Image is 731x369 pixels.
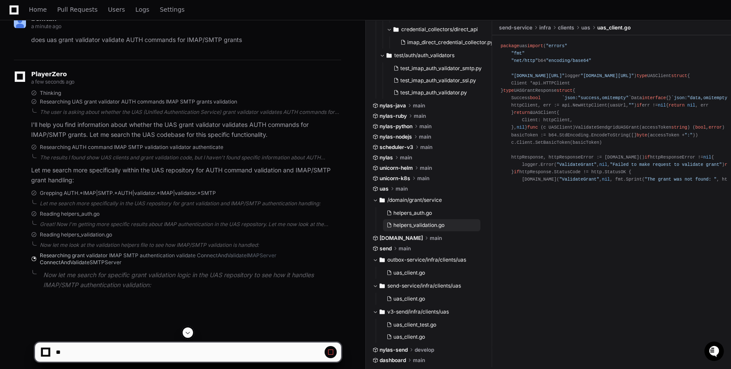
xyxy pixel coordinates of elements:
span: nil [599,162,607,167]
span: nylas [380,154,393,161]
span: main [396,185,408,192]
button: uas_client_test.go [383,319,480,331]
svg: Directory [393,24,399,35]
iframe: Open customer support [703,340,727,364]
button: helpers_auth.go [383,207,480,219]
span: unicorn-k8s [380,175,410,182]
span: Users [108,7,125,12]
span: test_imap_auth_validator.py [400,89,467,96]
a: Powered byPylon [61,91,105,97]
div: Welcome [9,35,158,49]
div: Great! Now I'm getting more specific results about IMAP authentication in the UAS repository. Let... [40,221,341,228]
span: Grepping AUTH.*IMAP|SMTP.*AUTH|validator.*IMAP|validator.*SMTP [40,190,216,197]
span: "encoding/base64" [546,58,591,63]
button: test/auth/auth_validators [380,49,493,62]
svg: Directory [386,50,392,61]
span: main [420,165,432,172]
span: v3-send/infra/clients/uas [387,308,449,315]
span: uas [380,185,389,192]
svg: Directory [380,255,385,265]
span: Home [29,7,47,12]
button: /domain/grant/service [373,193,486,207]
span: ":" [685,133,692,138]
span: clients [558,24,574,31]
span: nylas-nodejs [380,133,412,140]
img: PlayerZero [9,9,26,26]
span: [DOMAIN_NAME] [380,235,423,242]
div: Start new chat [29,65,142,73]
span: error [708,125,722,130]
span: send-service/infra/clients/uas [387,282,461,289]
button: credential_collectors/direct_api [386,23,499,36]
span: helpers_validation.go [393,222,444,229]
div: Let me search more specifically in the UAS repository for grant validation and IMAP/SMTP authenti... [40,200,341,207]
span: a few seconds ago [31,78,74,85]
span: Researching UAS grant validator AUTH commands IMAP SMTP grants validation [40,98,237,105]
span: credential_collectors/direct_api [401,26,478,33]
span: if [514,169,519,175]
span: main [413,102,425,109]
span: imap_direct_credential_collector.py [407,39,493,46]
span: Thinking [40,90,61,97]
span: nil [703,155,711,160]
button: send-service/infra/clients/uas [373,279,486,293]
span: "ValidateGrant" [557,162,596,167]
div: The results I found show UAS clients and grant validation code, but I haven't found specific info... [40,154,341,161]
span: bool [695,125,706,130]
button: test_imap_auth_validator_smtp.py [390,62,487,74]
button: helpers_validation.go [383,219,480,231]
div: uas ( b64 logger ) UASClient { Client *api.HTTPClient } UASGrantResponse { Success Data {} Error ... [501,42,722,183]
span: struct [671,73,687,78]
span: main [420,144,432,151]
button: uas_client.go [383,293,480,305]
img: ALV-UjWhnBBJVz_7NqhK03W1lQrKluDzBVRWOL1-B2SHYnKWCl62kZiTw_5wp8GfADoS6N_8viFtTHn9n0Plqy2k5Ws6PzZrw... [14,16,26,28]
span: (c UASClient) [541,125,575,130]
span: helpers_auth.go [393,210,432,217]
span: PlayerZero [31,71,67,77]
span: string [671,125,687,130]
span: "fmt" [511,51,525,56]
span: test_imap_auth_validator_ssl.py [400,77,476,84]
button: outbox-service/infra/clients/uas [373,253,486,267]
button: uas_client.go [383,267,480,279]
button: test_imap_auth_validator_ssl.py [390,74,487,87]
span: "errors" [546,43,567,49]
span: Pylon [86,91,105,97]
span: outbox-service/infra/clients/uas [387,256,466,263]
span: type [503,88,514,93]
span: "[DOMAIN_NAME][URL]" [581,73,634,78]
div: Now let me look at the validation helpers file to see how IMAP/SMTP validation is handled: [40,242,341,249]
span: "net/http" [511,58,538,63]
span: type [637,73,647,78]
span: uas [581,24,590,31]
span: Pull Requests [57,7,97,12]
span: send [380,245,392,252]
span: uas_client.go [393,269,425,276]
span: if [644,155,650,160]
span: nil [658,103,666,108]
button: v3-send/infra/clients/uas [373,305,486,319]
span: main [430,235,442,242]
svg: Directory [380,195,385,205]
span: uas_client.go [393,295,425,302]
span: "The grant was not found: " [644,177,716,182]
span: return [669,103,685,108]
span: /domain/grant/service [387,197,442,204]
span: unicorn-helm [380,165,413,172]
span: "Failed to make request to validate grant" [610,162,722,167]
span: package [501,43,519,49]
span: "" [628,103,634,108]
span: a minute ago [31,23,61,29]
div: We're available if you need us! [29,73,109,80]
span: test/auth/auth_validators [394,52,454,59]
span: Settings [160,7,184,12]
button: imap_direct_credential_collector.py [397,36,493,49]
span: main [417,175,429,182]
span: bool [530,95,541,100]
span: import [527,43,543,49]
span: main [400,154,412,161]
span: interface [642,95,666,100]
span: return [514,110,530,115]
img: 1736555170064-99ba0984-63c1-480f-8ee9-699278ef63ed [9,65,24,80]
p: Let me search more specifically within the UAS repository for AUTH command validation and IMAP/SM... [31,165,341,185]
